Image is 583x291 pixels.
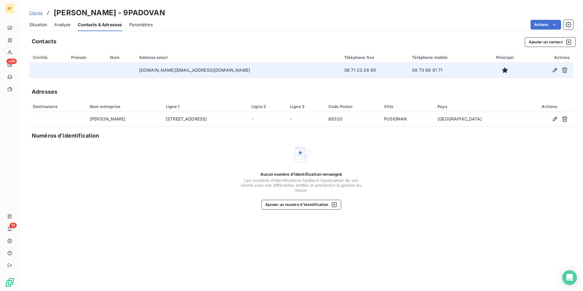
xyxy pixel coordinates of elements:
[54,7,165,18] h3: [PERSON_NAME] - 9PADOVAN
[32,131,99,140] h5: Numéros d’identification
[9,223,17,228] span: 74
[5,278,15,287] img: Logo LeanPay
[90,104,159,109] div: Nom entreprise
[110,55,131,60] div: Nom
[33,104,82,109] div: Destinataire
[29,22,47,28] span: Situation
[325,112,380,127] td: 69330
[32,88,57,96] h5: Adresses
[6,59,17,64] span: +99
[286,112,325,127] td: -
[162,112,248,127] td: [STREET_ADDRESS]
[54,22,70,28] span: Analyse
[531,20,561,30] button: Actions
[380,112,434,127] td: PUSIGNAN
[438,104,522,109] div: Pays
[384,104,430,109] div: Ville
[529,104,570,109] div: Actions
[341,63,408,77] td: 06 71 23 26 90
[525,37,576,47] button: Ajouter un contact
[71,55,103,60] div: Prénom
[32,37,56,46] h5: Contacts
[29,10,43,15] span: Clients
[344,55,405,60] div: Téléphone fixe
[412,55,479,60] div: Téléphone mobile
[291,145,311,164] img: Empty state
[261,200,342,210] button: Ajouter un numéro d’identification
[530,55,570,60] div: Actions
[487,55,523,60] div: Principal
[260,172,342,177] span: Aucun numéro d’identification renseigné
[166,104,244,109] div: Ligne 1
[328,104,377,109] div: Code Postal
[33,55,64,60] div: Civilité
[290,104,321,109] div: Ligne 3
[86,112,162,127] td: [PERSON_NAME]
[408,63,483,77] td: 09 73 68 91 71
[5,4,15,13] div: BF
[248,112,286,127] td: -
[129,22,153,28] span: Paramètres
[29,10,43,16] a: Clients
[434,112,526,127] td: [GEOGRAPHIC_DATA]
[139,55,337,60] div: Adresse email
[135,63,341,77] td: [DOMAIN_NAME][EMAIL_ADDRESS][DOMAIN_NAME]
[78,22,122,28] span: Contacts & Adresses
[252,104,283,109] div: Ligne 2
[240,178,362,192] span: Les numéros d'identifications facilitent l'association de vos clients avec vos différentes entité...
[562,270,577,285] div: Open Intercom Messenger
